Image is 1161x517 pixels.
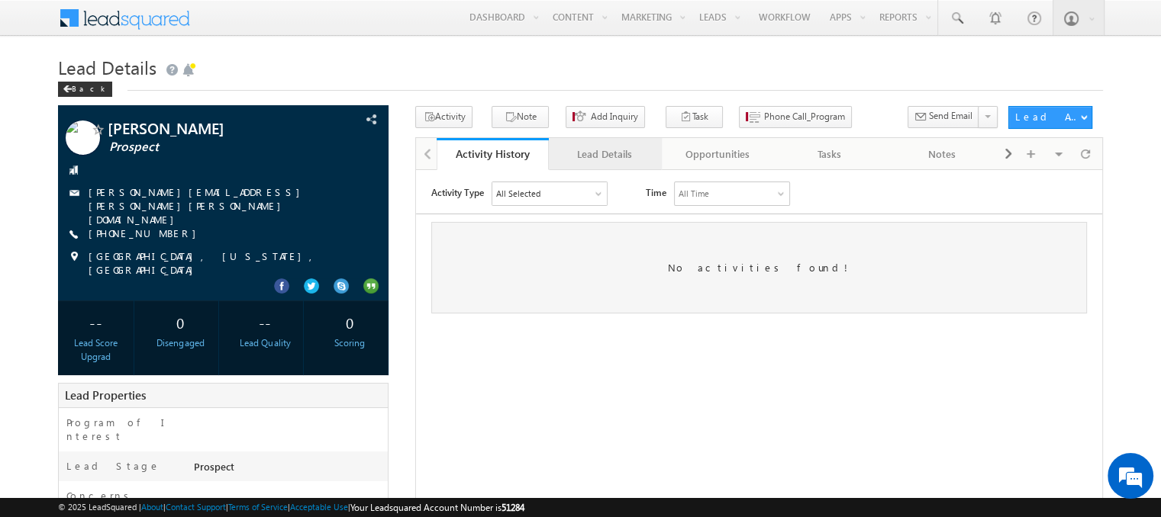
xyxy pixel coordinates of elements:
[109,140,314,155] span: Prospect
[89,185,308,226] a: [PERSON_NAME][EMAIL_ADDRESS][PERSON_NAME][PERSON_NAME][DOMAIN_NAME]
[108,120,312,136] span: [PERSON_NAME]
[66,416,178,443] label: Program of Interest
[566,106,645,128] button: Add Inquiry
[15,11,68,34] span: Activity Type
[76,12,191,35] div: All Selected
[591,110,638,124] span: Add Inquiry
[1008,106,1092,129] button: Lead Actions
[316,336,384,350] div: Scoring
[58,81,120,94] a: Back
[415,106,472,128] button: Activity
[166,502,226,512] a: Contact Support
[350,502,524,513] span: Your Leadsquared Account Number is
[674,145,760,163] div: Opportunities
[58,82,112,97] div: Back
[66,120,100,160] img: Profile photo
[141,502,163,512] a: About
[448,146,537,161] div: Activity History
[666,106,723,128] button: Task
[929,109,972,123] span: Send Email
[492,106,549,128] button: Note
[147,336,214,350] div: Disengaged
[62,336,130,364] div: Lead Score Upgrad
[1015,110,1080,124] div: Lead Actions
[15,52,671,143] div: No activities found!
[290,502,348,512] a: Acceptable Use
[549,138,661,170] a: Lead Details
[147,308,214,336] div: 0
[739,106,852,128] button: Phone Call_Program
[437,138,549,170] a: Activity History
[774,138,886,170] a: Tasks
[58,500,524,515] span: © 2025 LeadSquared | | | | |
[230,11,250,34] span: Time
[786,145,872,163] div: Tasks
[190,459,388,480] div: Prospect
[899,145,985,163] div: Notes
[66,489,134,503] label: Concerns
[501,502,524,513] span: 51284
[65,387,146,403] span: Lead Properties
[764,110,845,124] span: Phone Call_Program
[561,145,647,163] div: Lead Details
[908,106,979,128] button: Send Email
[316,308,384,336] div: 0
[62,308,130,336] div: --
[58,55,156,79] span: Lead Details
[887,138,999,170] a: Notes
[228,502,288,512] a: Terms of Service
[66,459,160,473] label: Lead Stage
[89,226,204,242] span: [PHONE_NUMBER]
[231,336,299,350] div: Lead Quality
[263,17,293,31] div: All Time
[80,17,124,31] div: All Selected
[662,138,774,170] a: Opportunities
[89,249,356,277] span: [GEOGRAPHIC_DATA], [US_STATE], [GEOGRAPHIC_DATA]
[231,308,299,336] div: --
